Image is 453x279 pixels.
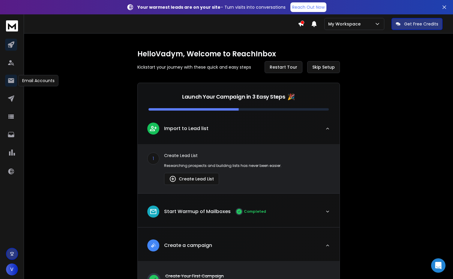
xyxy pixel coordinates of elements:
[6,20,18,31] img: logo
[164,163,330,168] p: Researching prospects and building lists has never been easier.
[165,273,322,279] p: Create Your First Campaign
[164,208,231,215] p: Start Warmup of Mailboxes
[149,242,157,249] img: lead
[164,153,330,159] p: Create Lead List
[182,93,285,101] p: Launch Your Campaign in 3 Easy Steps
[18,75,58,86] div: Email Accounts
[164,125,208,132] p: Import to Lead list
[164,173,219,185] button: Create Lead List
[137,49,340,59] h1: Hello Vadym , Welcome to ReachInbox
[138,144,340,193] div: leadImport to Lead list
[169,175,176,183] img: lead
[292,4,325,10] p: Reach Out Now
[138,235,340,261] button: leadCreate a campaign
[287,93,295,101] span: 🎉
[431,258,445,273] div: Open Intercom Messenger
[164,242,212,249] p: Create a campaign
[6,263,18,275] button: V
[137,4,220,10] strong: Your warmest leads are on your site
[244,209,266,214] p: Completed
[137,4,286,10] p: – Turn visits into conversations
[290,2,326,12] a: Reach Out Now
[149,125,157,132] img: lead
[307,61,340,73] button: Skip Setup
[391,18,442,30] button: Get Free Credits
[138,201,340,227] button: leadStart Warmup of MailboxesCompleted
[138,118,340,144] button: leadImport to Lead list
[328,21,363,27] p: My Workspace
[404,21,438,27] p: Get Free Credits
[137,64,251,70] p: Kickstart your journey with these quick and easy steps
[147,153,159,165] div: 1
[312,64,335,70] span: Skip Setup
[265,61,302,73] button: Restart Tour
[149,208,157,215] img: lead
